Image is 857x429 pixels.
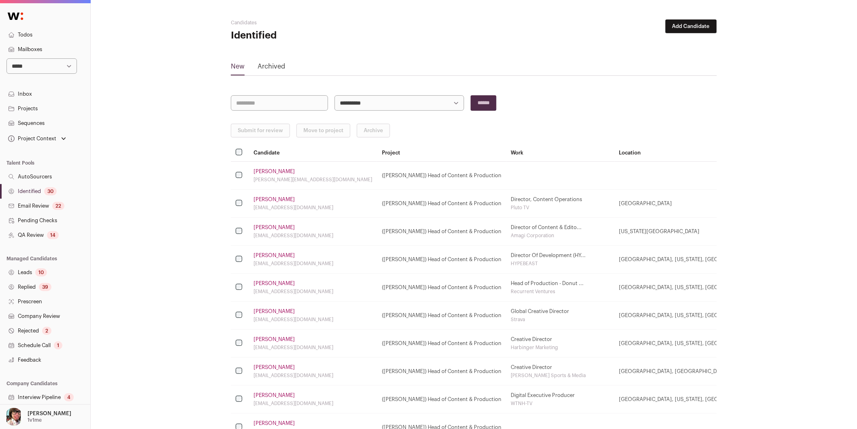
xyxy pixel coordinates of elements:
[377,273,506,301] td: ([PERSON_NAME]) Head of Content & Production
[614,217,789,245] td: [US_STATE][GEOGRAPHIC_DATA]
[254,224,295,231] a: [PERSON_NAME]
[254,420,295,427] a: [PERSON_NAME]
[614,329,789,357] td: [GEOGRAPHIC_DATA], [US_STATE], [GEOGRAPHIC_DATA]
[511,232,610,239] div: Amagi Corporation
[506,273,614,301] td: Head of Production - Donut ...
[506,245,614,273] td: Director Of Development (HY...
[614,189,789,217] td: [GEOGRAPHIC_DATA]
[28,410,71,417] p: [PERSON_NAME]
[249,144,377,161] th: Candidate
[254,204,372,211] div: [EMAIL_ADDRESS][DOMAIN_NAME]
[506,144,614,161] th: Work
[506,189,614,217] td: Director, Content Operations
[44,187,57,195] div: 30
[254,260,372,267] div: [EMAIL_ADDRESS][DOMAIN_NAME]
[377,301,506,329] td: ([PERSON_NAME]) Head of Content & Production
[506,301,614,329] td: Global Creative Director
[511,372,610,379] div: [PERSON_NAME] Sports & Media
[254,364,295,371] a: [PERSON_NAME]
[47,231,59,239] div: 14
[54,341,62,350] div: 1
[254,392,295,399] a: [PERSON_NAME]
[377,385,506,413] td: ([PERSON_NAME]) Head of Content & Production
[64,393,74,401] div: 4
[511,400,610,407] div: WTNH-TV
[254,336,295,343] a: [PERSON_NAME]
[377,144,506,161] th: Project
[665,19,717,33] button: Add Candidate
[254,372,372,379] div: [EMAIL_ADDRESS][DOMAIN_NAME]
[258,62,285,75] a: Archived
[377,357,506,385] td: ([PERSON_NAME]) Head of Content & Production
[254,280,295,287] a: [PERSON_NAME]
[614,357,789,385] td: [GEOGRAPHIC_DATA], [GEOGRAPHIC_DATA], [GEOGRAPHIC_DATA]
[6,133,68,144] button: Open dropdown
[377,217,506,245] td: ([PERSON_NAME]) Head of Content & Production
[254,176,372,183] div: [PERSON_NAME][EMAIL_ADDRESS][DOMAIN_NAME]
[254,196,295,203] a: [PERSON_NAME]
[231,29,393,42] h1: Identified
[254,168,295,175] a: [PERSON_NAME]
[511,204,610,211] div: Pluto TV
[35,268,47,277] div: 10
[506,357,614,385] td: Creative Director
[614,385,789,413] td: [GEOGRAPHIC_DATA], [US_STATE], [GEOGRAPHIC_DATA]
[6,135,56,142] div: Project Context
[511,260,610,267] div: HYPEBEAST
[377,245,506,273] td: ([PERSON_NAME]) Head of Content & Production
[254,308,295,315] a: [PERSON_NAME]
[377,329,506,357] td: ([PERSON_NAME]) Head of Content & Production
[511,344,610,351] div: Harbinger Marketing
[42,327,51,335] div: 2
[52,202,64,210] div: 22
[614,273,789,301] td: [GEOGRAPHIC_DATA], [US_STATE], [GEOGRAPHIC_DATA]
[254,252,295,259] a: [PERSON_NAME]
[614,245,789,273] td: [GEOGRAPHIC_DATA], [US_STATE], [GEOGRAPHIC_DATA]
[3,8,28,24] img: Wellfound
[28,417,42,423] p: 1v1me
[614,144,789,161] th: Location
[506,329,614,357] td: Creative Director
[231,62,245,75] a: New
[5,408,23,426] img: 14759586-medium_jpg
[506,217,614,245] td: Director of Content & Edito...
[511,288,610,295] div: Recurrent Ventures
[254,316,372,323] div: [EMAIL_ADDRESS][DOMAIN_NAME]
[3,408,73,426] button: Open dropdown
[254,288,372,295] div: [EMAIL_ADDRESS][DOMAIN_NAME]
[254,344,372,351] div: [EMAIL_ADDRESS][DOMAIN_NAME]
[254,232,372,239] div: [EMAIL_ADDRESS][DOMAIN_NAME]
[254,400,372,407] div: [EMAIL_ADDRESS][DOMAIN_NAME]
[39,283,51,291] div: 39
[231,19,393,26] h2: Candidates
[377,161,506,189] td: ([PERSON_NAME]) Head of Content & Production
[614,301,789,329] td: [GEOGRAPHIC_DATA], [US_STATE], [GEOGRAPHIC_DATA]
[511,316,610,323] div: Strava
[506,385,614,413] td: Digital Executive Producer
[377,189,506,217] td: ([PERSON_NAME]) Head of Content & Production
